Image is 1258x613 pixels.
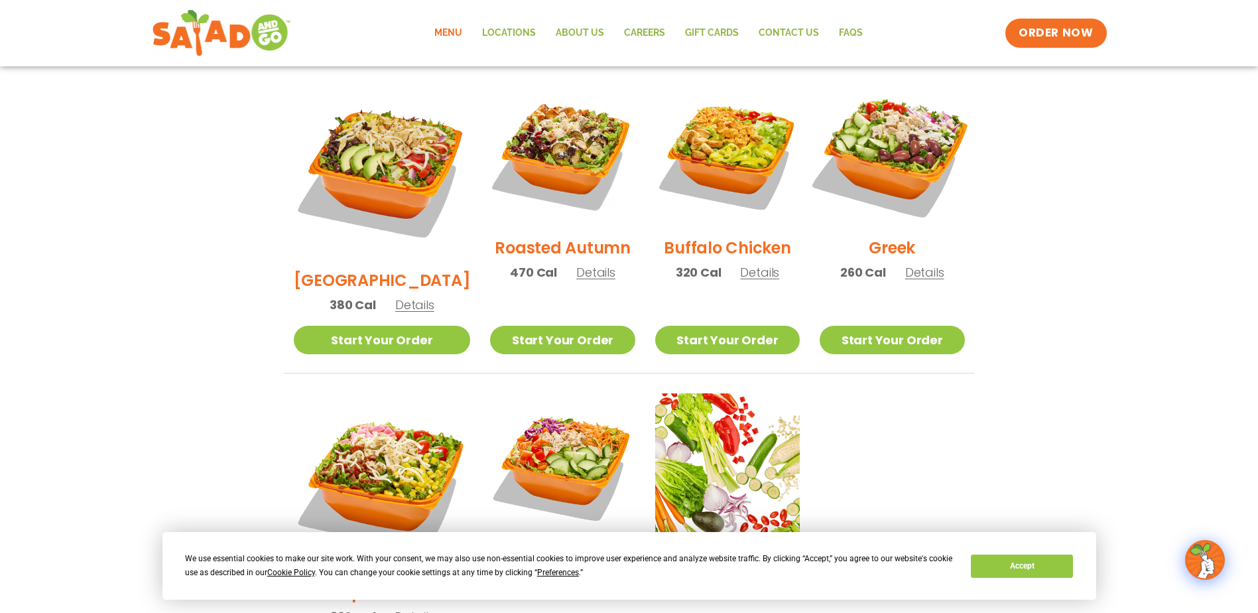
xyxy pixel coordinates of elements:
[820,326,964,354] a: Start Your Order
[1019,25,1093,41] span: ORDER NOW
[267,568,315,577] span: Cookie Policy
[740,264,779,281] span: Details
[294,393,471,571] img: Product photo for Jalapeño Ranch Salad
[294,82,471,259] img: Product photo for BBQ Ranch Salad
[655,326,800,354] a: Start Your Order
[655,82,800,226] img: Product photo for Buffalo Chicken Salad
[840,263,886,281] span: 260 Cal
[971,555,1073,578] button: Accept
[537,568,579,577] span: Preferences
[1186,541,1224,579] img: wpChatIcon
[490,82,635,226] img: Product photo for Roasted Autumn Salad
[675,18,749,48] a: GIFT CARDS
[807,69,977,239] img: Product photo for Greek Salad
[472,18,546,48] a: Locations
[185,552,955,580] div: We use essential cookies to make our site work. With your consent, we may also use non-essential ...
[829,18,873,48] a: FAQs
[330,296,376,314] span: 380 Cal
[576,264,615,281] span: Details
[510,263,557,281] span: 470 Cal
[294,269,471,292] h2: [GEOGRAPHIC_DATA]
[655,393,800,538] img: Product photo for Build Your Own
[424,18,873,48] nav: Menu
[152,7,292,60] img: new-SAG-logo-768×292
[905,264,944,281] span: Details
[676,263,722,281] span: 320 Cal
[490,393,635,538] img: Product photo for Thai Salad
[294,326,471,354] a: Start Your Order
[495,236,631,259] h2: Roasted Autumn
[1005,19,1106,48] a: ORDER NOW
[664,236,790,259] h2: Buffalo Chicken
[749,18,829,48] a: Contact Us
[614,18,675,48] a: Careers
[869,236,915,259] h2: Greek
[395,297,434,313] span: Details
[424,18,472,48] a: Menu
[162,532,1096,600] div: Cookie Consent Prompt
[490,326,635,354] a: Start Your Order
[546,18,614,48] a: About Us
